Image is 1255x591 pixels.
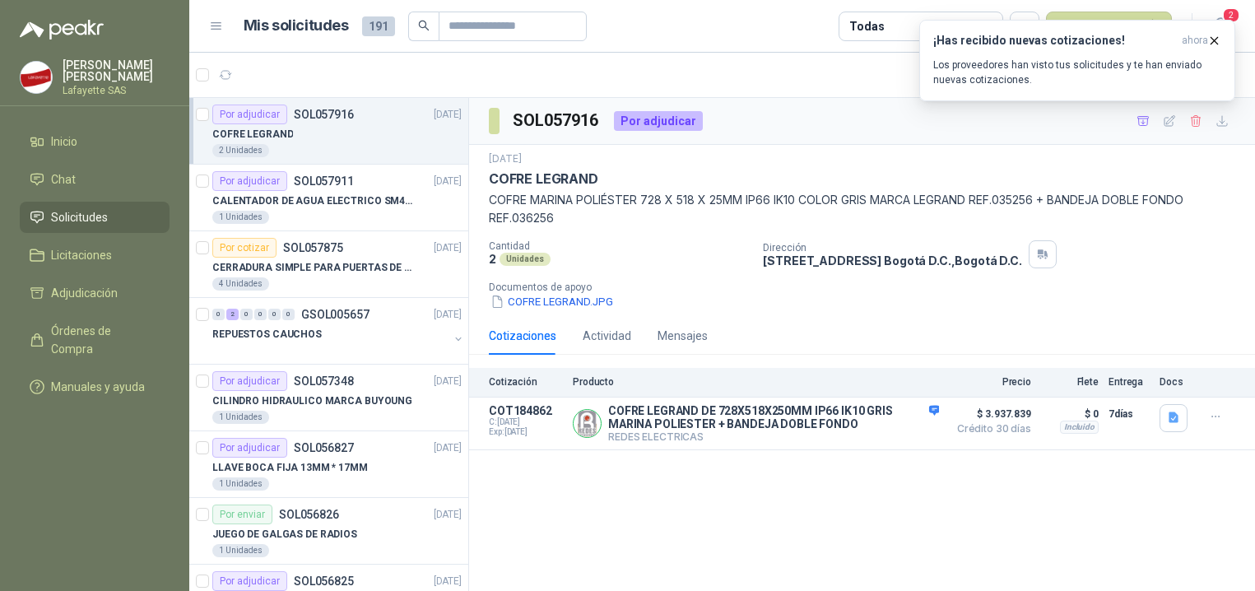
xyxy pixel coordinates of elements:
a: Por adjudicarSOL057916[DATE] COFRE LEGRAND2 Unidades [189,98,468,165]
p: SOL057875 [283,242,343,254]
p: SOL057916 [294,109,354,120]
div: 1 Unidades [212,211,269,224]
div: 2 Unidades [212,144,269,157]
span: Crédito 30 días [949,424,1031,434]
button: ¡Has recibido nuevas cotizaciones!ahora Los proveedores han visto tus solicitudes y te han enviad... [919,20,1235,101]
div: 0 [240,309,253,320]
span: C: [DATE] [489,417,563,427]
span: $ 3.937.839 [949,404,1031,424]
div: Por adjudicar [212,171,287,191]
span: Exp: [DATE] [489,427,563,437]
p: [DATE] [434,440,462,456]
p: Dirección [763,242,1021,254]
img: Company Logo [21,62,52,93]
span: Adjudicación [51,284,118,302]
div: Actividad [583,327,631,345]
a: Órdenes de Compra [20,315,170,365]
span: Licitaciones [51,246,112,264]
p: COFRE MARINA POLIÉSTER 728 X 518 X 25MM IP66 IK10 COLOR GRIS MARCA LEGRAND REF.035256 + BANDEJA D... [489,191,1235,227]
p: 7 días [1109,404,1150,424]
span: search [418,20,430,31]
p: [PERSON_NAME] [PERSON_NAME] [63,59,170,82]
h3: SOL057916 [513,108,601,133]
p: [DATE] [434,374,462,389]
div: 0 [268,309,281,320]
a: Licitaciones [20,240,170,271]
button: COFRE LEGRAND.JPG [489,293,615,310]
div: 1 Unidades [212,544,269,557]
a: Adjudicación [20,277,170,309]
p: JUEGO DE GALGAS DE RADIOS [212,527,357,542]
p: [DATE] [434,307,462,323]
a: Por adjudicarSOL057348[DATE] CILINDRO HIDRAULICO MARCA BUYOUNG1 Unidades [189,365,468,431]
span: Chat [51,170,76,188]
p: Producto [573,376,939,388]
a: Por adjudicarSOL057911[DATE] CALENTADOR DE AGUA ELECTRICO SM400 5-9LITROS1 Unidades [189,165,468,231]
button: Nueva solicitud [1046,12,1172,41]
span: Órdenes de Compra [51,322,154,358]
div: Cotizaciones [489,327,556,345]
p: COT184862 [489,404,563,417]
p: SOL056825 [294,575,354,587]
p: CALENTADOR DE AGUA ELECTRICO SM400 5-9LITROS [212,193,417,209]
span: Solicitudes [51,208,108,226]
div: Por enviar [212,505,272,524]
p: SOL057911 [294,175,354,187]
p: CERRADURA SIMPLE PARA PUERTAS DE VIDRIO [212,260,417,276]
p: Docs [1160,376,1192,388]
a: Solicitudes [20,202,170,233]
span: Inicio [51,133,77,151]
h1: Mis solicitudes [244,14,349,38]
p: [DATE] [434,240,462,256]
div: Todas [849,17,884,35]
p: SOL056826 [279,509,339,520]
div: Por adjudicar [212,571,287,591]
div: Por adjudicar [614,111,703,131]
div: Por adjudicar [212,105,287,124]
p: [DATE] [434,574,462,589]
p: SOL057348 [294,375,354,387]
div: Por cotizar [212,238,277,258]
span: 191 [362,16,395,36]
div: Por adjudicar [212,438,287,458]
a: Por cotizarSOL057875[DATE] CERRADURA SIMPLE PARA PUERTAS DE VIDRIO4 Unidades [189,231,468,298]
p: COFRE LEGRAND [489,170,598,188]
p: Documentos de apoyo [489,282,1248,293]
button: 2 [1206,12,1235,41]
p: COFRE LEGRAND [212,127,293,142]
p: GSOL005657 [301,309,370,320]
p: 2 [489,252,496,266]
p: LLAVE BOCA FIJA 13MM * 17MM [212,460,368,476]
div: Unidades [500,253,551,266]
div: 0 [212,309,225,320]
p: SOL056827 [294,442,354,454]
p: CILINDRO HIDRAULICO MARCA BUYOUNG [212,393,412,409]
p: REPUESTOS CAUCHOS [212,327,322,342]
a: Inicio [20,126,170,157]
p: REDES ELECTRICAS [608,430,939,443]
p: [DATE] [489,151,522,167]
p: [DATE] [434,107,462,123]
div: 2 [226,309,239,320]
div: 4 Unidades [212,277,269,291]
span: ahora [1182,34,1208,48]
div: 0 [254,309,267,320]
p: Precio [949,376,1031,388]
div: 0 [282,309,295,320]
img: Company Logo [574,410,601,437]
p: [STREET_ADDRESS] Bogotá D.C. , Bogotá D.C. [763,254,1021,268]
a: Chat [20,164,170,195]
h3: ¡Has recibido nuevas cotizaciones! [933,34,1175,48]
div: Por adjudicar [212,371,287,391]
a: Manuales y ayuda [20,371,170,403]
div: Mensajes [658,327,708,345]
p: Los proveedores han visto tus solicitudes y te han enviado nuevas cotizaciones. [933,58,1221,87]
p: Cantidad [489,240,750,252]
p: $ 0 [1041,404,1099,424]
a: Por adjudicarSOL056827[DATE] LLAVE BOCA FIJA 13MM * 17MM1 Unidades [189,431,468,498]
p: COFRE LEGRAND DE 728X518X250MM IP66 IK10 GRIS MARINA POLIESTER + BANDEJA DOBLE FONDO [608,404,939,430]
div: Incluido [1060,421,1099,434]
p: Lafayette SAS [63,86,170,95]
span: 2 [1222,7,1240,23]
p: Cotización [489,376,563,388]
